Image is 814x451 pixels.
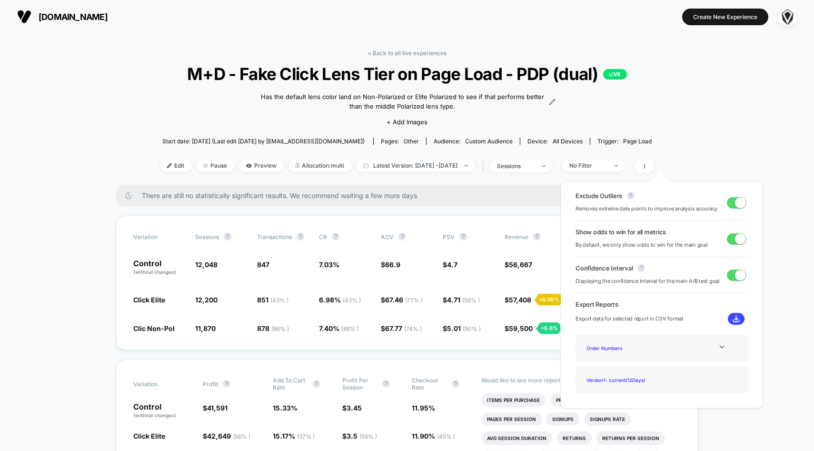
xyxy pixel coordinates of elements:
span: all devices [553,138,583,145]
div: No Filter [569,162,607,169]
img: end [465,165,468,167]
a: < Back to all live experiences [367,50,447,57]
span: $ [381,261,400,269]
button: ? [627,192,635,200]
button: ? [224,233,231,241]
div: Trigger: [597,138,652,145]
span: $ [342,432,377,440]
span: ( 37 % ) [297,433,315,440]
img: end [615,165,618,167]
span: 56,667 [509,261,532,269]
span: 3.45 [347,404,362,412]
span: $ [443,324,481,332]
span: (without changes) [133,412,176,418]
div: + 6.6 % [538,322,560,334]
span: There are still no statistically significant results. We recommend waiting a few more days [142,191,679,200]
img: end [203,163,208,168]
span: 11.90 % [412,432,455,440]
span: Clic Non-Pol [133,324,175,332]
span: 67.77 [385,324,422,332]
span: 12,200 [195,296,218,304]
img: ppic [778,8,797,26]
span: Displaying the confidence interval for the main A/B test goal [576,277,720,286]
span: $ [505,324,533,332]
button: ? [332,233,339,241]
button: ? [533,233,541,241]
li: Items Per Purchase [481,393,546,407]
li: Returns [557,431,592,445]
div: sessions [497,162,535,170]
span: M+D - Fake Click Lens Tier on Page Load - PDP (dual) [184,64,629,84]
span: Preview [239,159,284,172]
button: ? [223,380,230,388]
span: 41,591 [207,404,228,412]
button: ? [637,264,645,272]
span: Transactions [257,233,292,241]
span: $ [342,404,362,412]
span: 57,408 [509,296,531,304]
span: $ [203,432,250,440]
button: ? [313,380,320,388]
span: Custom Audience [465,138,513,145]
span: Sessions [195,233,219,241]
span: Removes extreme data points to improve analysis accuracy [576,204,717,213]
span: Pause [196,159,234,172]
span: Revenue [505,233,528,241]
span: ( 86 % ) [341,325,359,332]
span: ( 43 % ) [343,297,361,304]
li: Signups [546,412,579,426]
span: Show odds to win for all metrics [576,228,666,236]
span: (without changes) [133,269,176,275]
button: ? [398,233,406,241]
span: Checkout Rate [412,377,447,391]
span: ( 56 % ) [233,433,250,440]
span: 3.5 [347,432,377,440]
span: Variation [133,377,186,391]
span: 15.17 % [273,432,315,440]
span: $ [505,261,532,269]
img: download [733,315,740,322]
span: Export data for selected report in CSV format [576,314,684,323]
span: Device: [520,138,590,145]
span: 15.33 % [273,404,298,412]
span: 59,500 [509,324,533,332]
span: 847 [257,261,269,269]
img: end [542,165,546,167]
span: $ [381,324,422,332]
div: Version 1 - current ( 12 Days) [583,373,659,386]
span: 878 [257,324,289,332]
button: ? [382,380,390,388]
img: calendar [363,163,368,168]
span: | [480,159,490,173]
button: Create New Experience [682,9,768,25]
img: edit [167,163,172,168]
span: AOV [381,233,394,241]
p: Control [133,403,193,419]
div: Audience: [434,138,513,145]
span: Profit Per Session [342,377,377,391]
span: ( 86 % ) [271,325,289,332]
span: 4.71 [447,296,480,304]
span: Exclude Outliers [576,192,622,200]
span: ( 77 % ) [405,297,423,304]
span: $ [505,296,531,304]
span: other [404,138,419,145]
span: Allocation: multi [288,159,351,172]
span: 6.98 % [319,296,361,304]
span: 11,870 [195,324,216,332]
span: ( 90 % ) [463,325,481,332]
span: Variation [133,233,186,241]
span: ( 43 % ) [270,297,288,304]
span: $ [381,296,423,304]
span: Edit [160,159,191,172]
span: 66.9 [385,261,400,269]
button: ? [459,233,467,241]
p: LIVE [603,69,627,80]
span: ( 56 % ) [359,433,377,440]
img: Visually logo [17,10,31,24]
span: $ [203,404,228,412]
p: Control [133,260,186,276]
li: Returns Per Session [596,431,665,445]
span: 11.95 % [412,404,435,412]
span: Profit [203,381,218,388]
